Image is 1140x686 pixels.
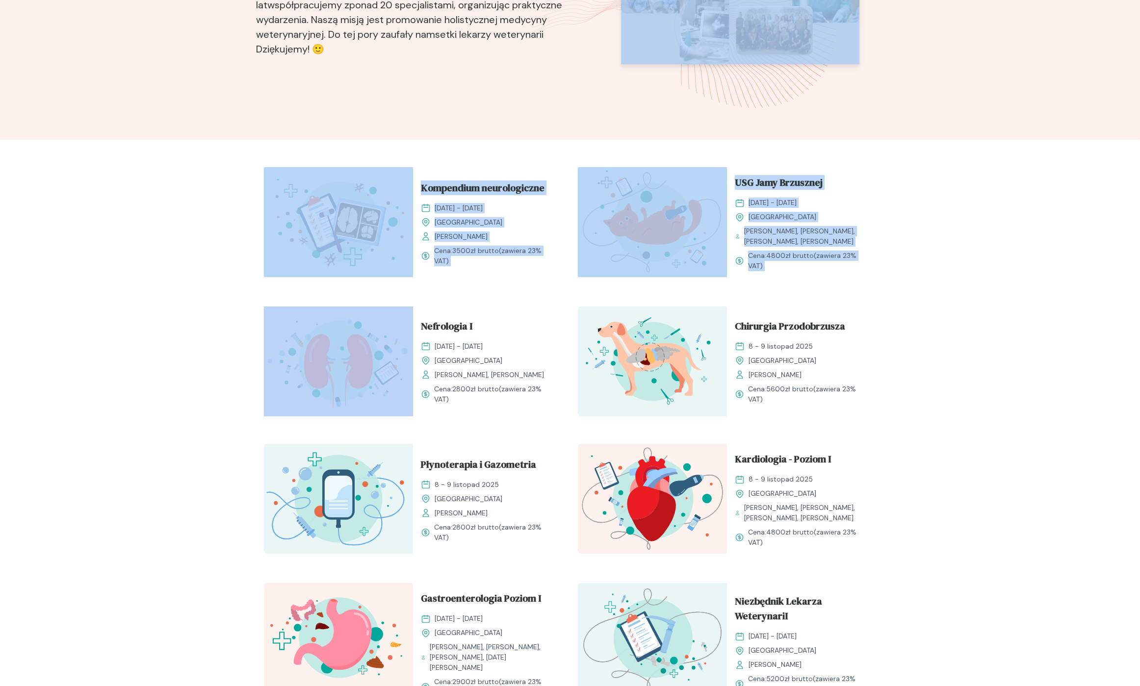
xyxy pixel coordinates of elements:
[452,384,499,393] span: 2800 zł brutto
[421,591,554,610] a: Gastroenterologia Poziom I
[766,528,814,536] span: 4800 zł brutto
[430,642,554,673] span: [PERSON_NAME], [PERSON_NAME], [PERSON_NAME], [DATE][PERSON_NAME]
[578,444,727,554] img: ZpbGfh5LeNNTxNm4_KardioI_T.svg
[452,523,499,532] span: 2800 zł brutto
[749,212,816,222] span: [GEOGRAPHIC_DATA]
[435,231,488,242] span: [PERSON_NAME]
[749,645,816,656] span: [GEOGRAPHIC_DATA]
[749,341,813,352] span: 8 - 9 listopad 2025
[766,251,814,260] span: 4800 zł brutto
[452,677,499,686] span: 2900 zł brutto
[435,356,502,366] span: [GEOGRAPHIC_DATA]
[434,384,554,405] span: Cena: (zawiera 23% VAT)
[435,628,502,638] span: [GEOGRAPHIC_DATA]
[748,527,868,548] span: Cena: (zawiera 23% VAT)
[748,384,868,405] span: Cena: (zawiera 23% VAT)
[421,180,554,199] a: Kompendium neurologiczne
[749,474,813,484] span: 8 - 9 listopad 2025
[435,480,499,490] span: 8 - 9 listopad 2025
[749,631,797,641] span: [DATE] - [DATE]
[749,198,797,208] span: [DATE] - [DATE]
[749,660,802,670] span: [PERSON_NAME]
[435,217,502,228] span: [GEOGRAPHIC_DATA]
[421,319,554,337] a: Nefrologia I
[264,306,413,416] img: ZpbSsR5LeNNTxNrh_Nefro_T.svg
[421,457,536,476] span: Płynoterapia i Gazometria
[578,306,727,416] img: ZpbG-B5LeNNTxNnI_ChiruJB_T.svg
[735,452,831,470] span: Kardiologia - Poziom I
[434,246,554,266] span: Cena: (zawiera 23% VAT)
[749,488,816,499] span: [GEOGRAPHIC_DATA]
[744,503,868,523] span: [PERSON_NAME], [PERSON_NAME], [PERSON_NAME], [PERSON_NAME]
[421,457,554,476] a: Płynoterapia i Gazometria
[264,167,413,277] img: Z2B805bqstJ98kzs_Neuro_T.svg
[264,444,413,554] img: Zpay8B5LeNNTxNg0_P%C5%82ynoterapia_T.svg
[749,370,802,380] span: [PERSON_NAME]
[735,319,845,337] span: Chirurgia Przodobrzusza
[435,28,544,41] b: setki lekarzy weterynarii
[435,203,483,213] span: [DATE] - [DATE]
[735,319,868,337] a: Chirurgia Przodobrzusza
[735,452,868,470] a: Kardiologia - Poziom I
[735,175,823,194] span: USG Jamy Brzusznej
[435,370,544,380] span: [PERSON_NAME], [PERSON_NAME]
[749,356,816,366] span: [GEOGRAPHIC_DATA]
[766,674,813,683] span: 5200 zł brutto
[421,319,472,337] span: Nefrologia I
[578,167,727,277] img: ZpbG_h5LeNNTxNnP_USG_JB_T.svg
[434,522,554,543] span: Cena: (zawiera 23% VAT)
[452,246,499,255] span: 3500 zł brutto
[766,384,813,393] span: 5600 zł brutto
[421,591,541,610] span: Gastroenterologia Poziom I
[435,341,483,352] span: [DATE] - [DATE]
[748,251,868,271] span: Cena: (zawiera 23% VAT)
[435,494,502,504] span: [GEOGRAPHIC_DATA]
[435,508,488,518] span: [PERSON_NAME]
[735,175,868,194] a: USG Jamy Brzusznej
[735,594,868,627] a: Niezbędnik Lekarza WeterynariI
[435,613,483,624] span: [DATE] - [DATE]
[744,226,868,247] span: [PERSON_NAME], [PERSON_NAME], [PERSON_NAME], [PERSON_NAME]
[421,180,544,199] span: Kompendium neurologiczne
